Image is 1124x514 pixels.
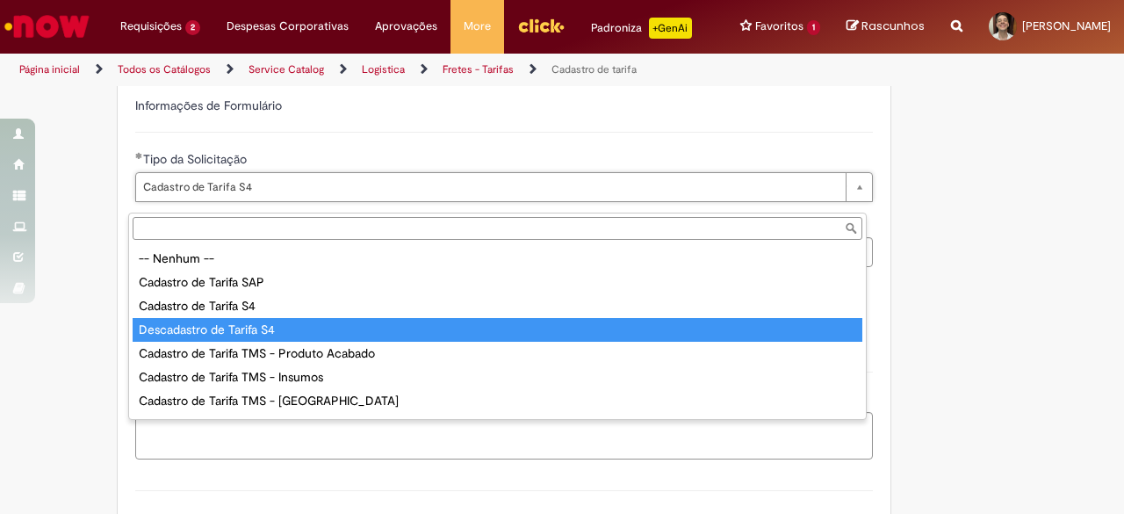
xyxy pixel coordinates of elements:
div: -- Nenhum -- [133,247,862,271]
div: Cadastro de Tarifa TMS - Insumos [133,366,862,389]
div: Cadastro de Tarifa S4 [133,294,862,318]
div: Cadastro de Tarifa TMS - Produto Acabado [133,342,862,366]
div: Cadastro de Tarifa TMS - [GEOGRAPHIC_DATA] [133,389,862,413]
div: Descadastro de Tarifa S4 [133,318,862,342]
div: Descadastro de Tarifa TMS [133,413,862,437]
div: Cadastro de Tarifa SAP [133,271,862,294]
ul: Tipo da Solicitação [129,243,866,419]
